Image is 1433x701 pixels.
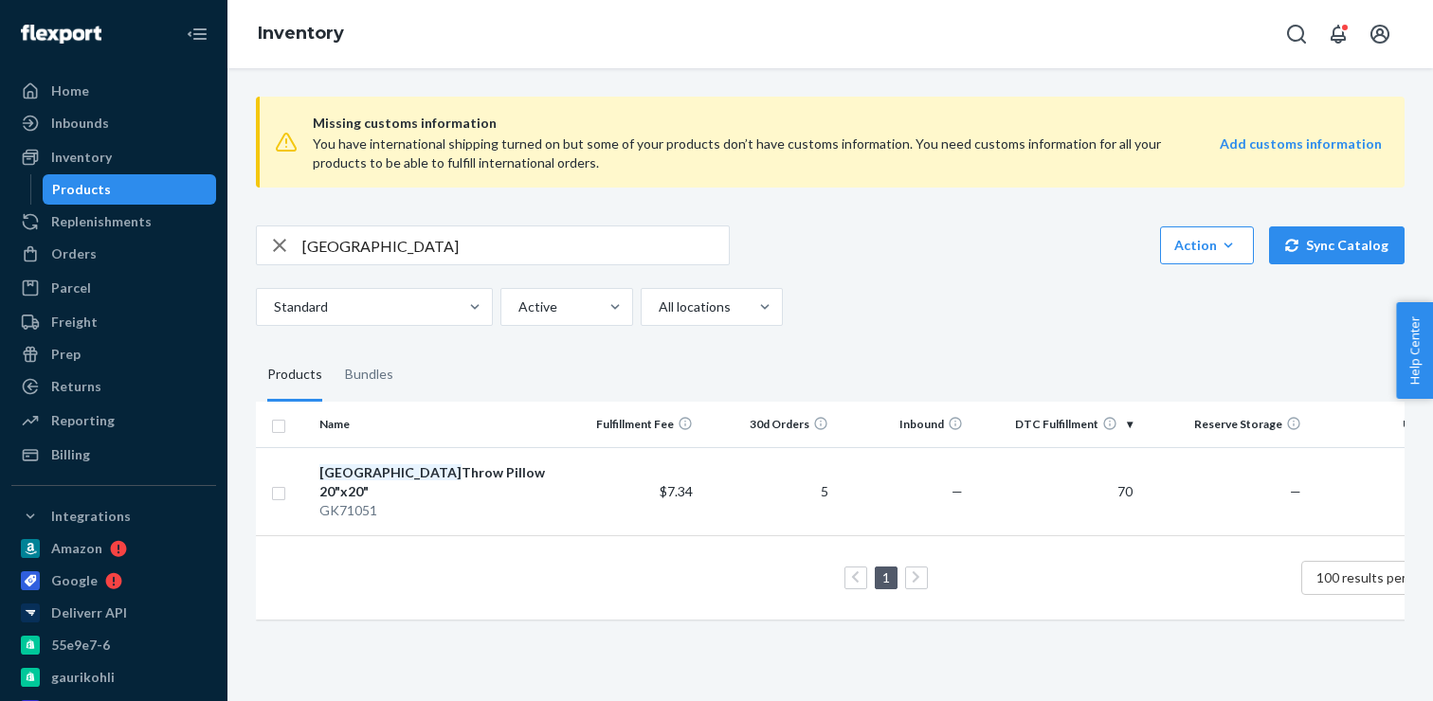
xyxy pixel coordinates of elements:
[43,174,217,205] a: Products
[1160,226,1254,264] button: Action
[11,630,216,660] a: 55e9e7-6
[51,81,89,100] div: Home
[11,339,216,369] a: Prep
[313,112,1382,135] span: Missing customs information
[51,603,127,622] div: Deliverr API
[11,371,216,402] a: Returns
[1319,15,1357,53] button: Open notifications
[178,15,216,53] button: Close Navigation
[51,148,112,167] div: Inventory
[660,483,693,499] span: $7.34
[51,445,90,464] div: Billing
[1361,15,1399,53] button: Open account menu
[51,571,98,590] div: Google
[970,402,1139,447] th: DTC Fulfillment
[1290,483,1301,499] span: —
[879,569,894,585] a: Page 1 is your current page
[51,345,81,364] div: Prep
[952,483,963,499] span: —
[51,313,98,332] div: Freight
[11,108,216,138] a: Inbounds
[566,402,701,447] th: Fulfillment Fee
[1396,302,1433,399] button: Help Center
[1278,15,1315,53] button: Open Search Box
[1220,135,1382,172] a: Add customs information
[11,239,216,269] a: Orders
[11,566,216,596] a: Google
[11,142,216,172] a: Inventory
[11,662,216,692] a: gaurikohli
[11,76,216,106] a: Home
[700,402,836,447] th: 30d Orders
[1269,226,1405,264] button: Sync Catalog
[700,447,836,535] td: 5
[11,501,216,531] button: Integrations
[51,539,102,558] div: Amazon
[21,25,101,44] img: Flexport logo
[657,297,659,316] input: All locations
[302,226,729,264] input: Search inventory by name or sku
[11,440,216,470] a: Billing
[11,405,216,436] a: Reporting
[345,349,393,402] div: Bundles
[11,533,216,564] a: Amazon
[11,273,216,303] a: Parcel
[312,402,565,447] th: Name
[52,180,111,199] div: Products
[517,297,518,316] input: Active
[11,207,216,237] a: Replenishments
[1220,135,1382,152] strong: Add customs information
[51,636,110,655] div: 55e9e7-6
[319,463,557,501] div: Throw Pillow 20"x20"
[51,244,97,263] div: Orders
[51,114,109,133] div: Inbounds
[836,402,971,447] th: Inbound
[272,297,274,316] input: Standard
[11,598,216,628] a: Deliverr API
[51,507,131,526] div: Integrations
[51,411,115,430] div: Reporting
[11,307,216,337] a: Freight
[313,135,1168,172] div: You have international shipping turned on but some of your products don’t have customs informatio...
[267,349,322,402] div: Products
[51,279,91,297] div: Parcel
[1140,402,1309,447] th: Reserve Storage
[970,447,1139,535] td: 70
[51,212,152,231] div: Replenishments
[243,7,359,62] ol: breadcrumbs
[51,668,115,687] div: gaurikohli
[258,23,344,44] a: Inventory
[319,501,557,520] div: GK71051
[1174,236,1240,255] div: Action
[51,377,101,396] div: Returns
[319,464,462,480] em: [GEOGRAPHIC_DATA]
